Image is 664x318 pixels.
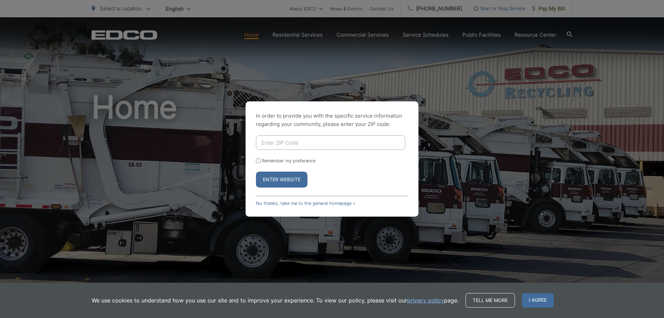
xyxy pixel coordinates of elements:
[256,201,356,206] a: No thanks, take me to the general homepage >
[92,296,459,305] p: We use cookies to understand how you use our site and to improve your experience. To view our pol...
[407,296,444,305] a: privacy policy
[256,135,405,150] input: Enter ZIP Code
[262,158,315,163] label: Remember my preference
[256,112,408,128] p: In order to provide you with the specific service information regarding your community, please en...
[465,293,515,308] a: Tell me more
[256,172,307,188] button: Enter Website
[522,293,554,308] span: I agree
